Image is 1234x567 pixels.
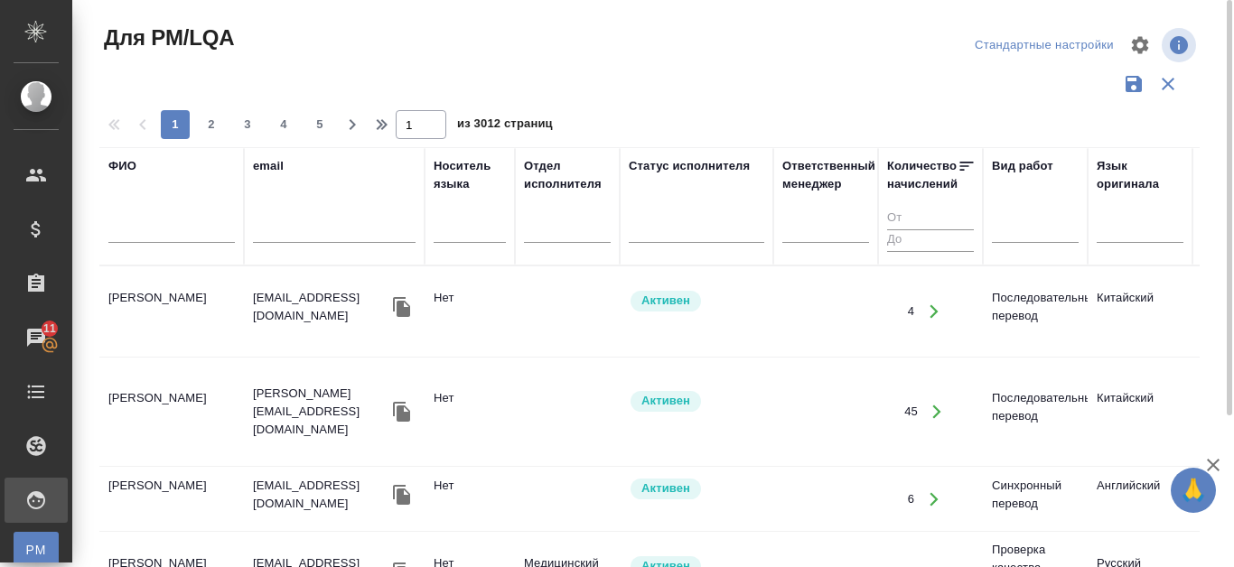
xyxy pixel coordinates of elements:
div: split button [970,32,1118,60]
button: 3 [233,110,262,139]
td: Синхронный перевод [983,468,1088,531]
button: 🙏 [1171,468,1216,513]
span: 3 [233,116,262,134]
button: Открыть работы [915,480,952,517]
div: 45 [904,403,918,421]
span: Для PM/LQA [99,23,234,52]
span: PM [23,541,50,559]
button: Открыть работы [919,394,956,431]
td: Последовательный перевод [983,380,1088,443]
div: Язык оригинала [1097,157,1183,193]
div: Отдел исполнителя [524,157,611,193]
input: До [887,229,974,252]
span: 2 [197,116,226,134]
div: 4 [908,302,914,321]
td: Нет [425,380,515,443]
span: 11 [33,320,67,338]
div: ФИО [108,157,136,175]
p: Активен [641,392,690,410]
td: Китайский [1088,380,1192,443]
button: Скопировать [388,398,416,425]
p: [EMAIL_ADDRESS][DOMAIN_NAME] [253,289,388,325]
div: Рядовой исполнитель: назначай с учетом рейтинга [629,289,764,313]
div: email [253,157,284,175]
span: Настроить таблицу [1118,23,1162,67]
button: Сохранить фильтры [1117,67,1151,101]
button: 5 [305,110,334,139]
div: Рядовой исполнитель: назначай с учетом рейтинга [629,477,764,501]
button: Скопировать [388,293,416,321]
button: 4 [269,110,298,139]
span: Посмотреть информацию [1162,28,1200,62]
td: Последовательный перевод [983,280,1088,343]
p: [EMAIL_ADDRESS][DOMAIN_NAME] [253,477,388,513]
div: Вид работ [992,157,1053,175]
button: Сбросить фильтры [1151,67,1185,101]
span: 5 [305,116,334,134]
td: Нет [425,280,515,343]
div: Ответственный менеджер [782,157,875,193]
div: Количество начислений [887,157,958,193]
button: Открыть работы [915,293,952,330]
div: Рядовой исполнитель: назначай с учетом рейтинга [629,389,764,414]
button: Скопировать [388,481,416,508]
td: [PERSON_NAME] [99,468,244,531]
p: Активен [641,292,690,310]
td: Китайский [1088,280,1192,343]
div: Статус исполнителя [629,157,750,175]
div: Носитель языка [434,157,506,193]
span: 🙏 [1178,471,1209,509]
input: От [887,208,974,230]
a: 11 [5,315,68,360]
td: Нет [425,468,515,531]
p: Активен [641,479,690,497]
td: [PERSON_NAME] [99,380,244,443]
td: Английский [1088,468,1192,531]
div: 6 [908,490,914,508]
button: 2 [197,110,226,139]
td: [PERSON_NAME] [99,280,244,343]
span: 4 [269,116,298,134]
p: [PERSON_NAME][EMAIL_ADDRESS][DOMAIN_NAME] [253,385,388,439]
span: из 3012 страниц [457,113,553,139]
